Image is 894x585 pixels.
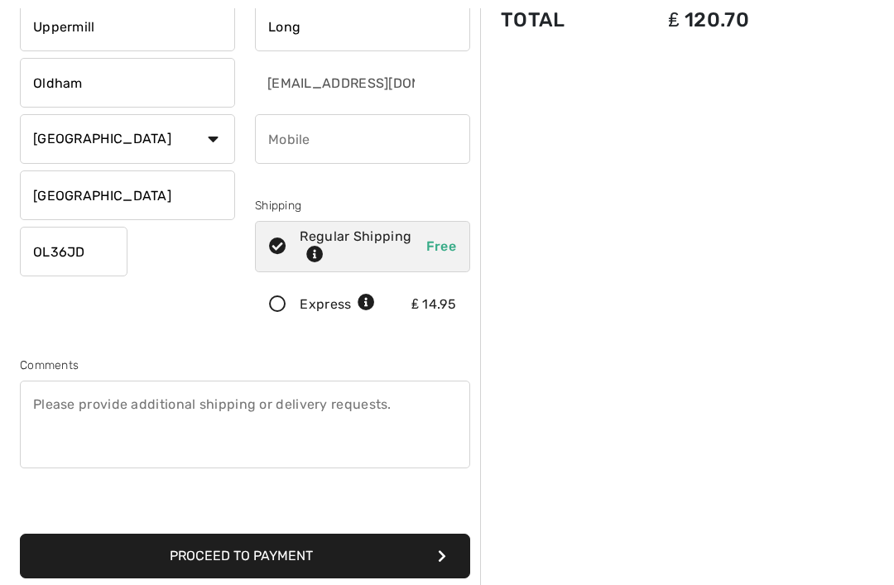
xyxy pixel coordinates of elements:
div: Regular Shipping [300,227,415,266]
div: ₤ 14.95 [411,295,456,314]
input: Zip/Postal Code [20,227,127,276]
input: State/Province [20,170,235,220]
span: Free [426,238,456,254]
div: Express [300,295,375,314]
div: Shipping [255,197,470,214]
input: Last name [255,2,470,51]
input: City [20,58,235,108]
input: Address line 2 [20,2,235,51]
input: Mobile [255,114,470,164]
input: E-mail [255,58,416,108]
button: Proceed to Payment [20,534,470,578]
div: Comments [20,357,470,374]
